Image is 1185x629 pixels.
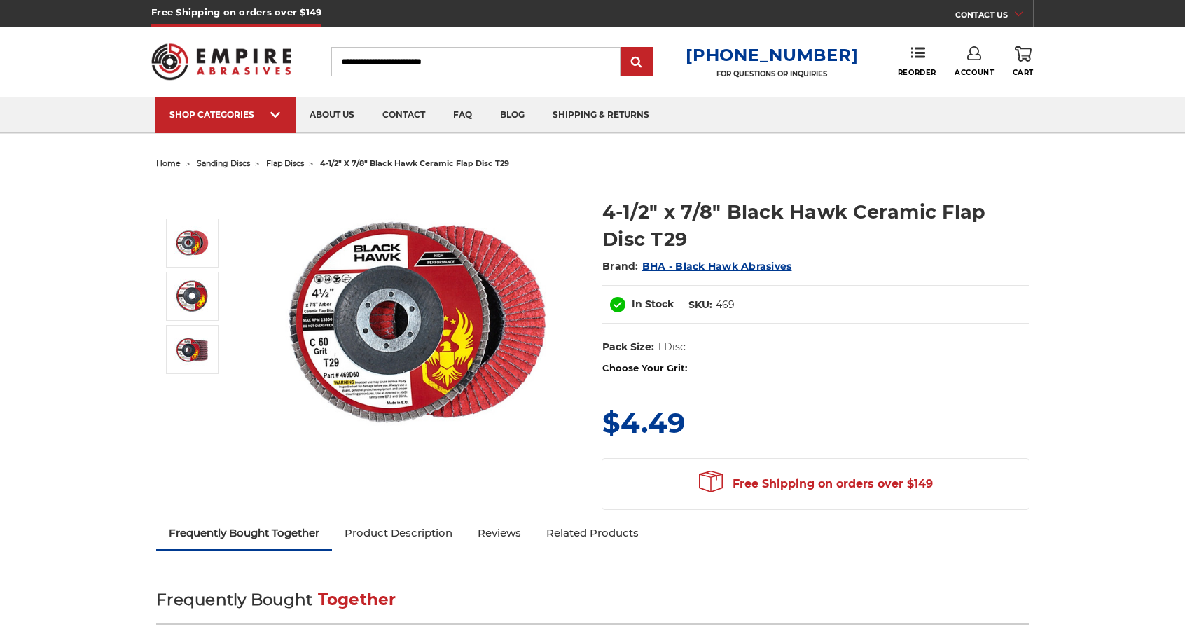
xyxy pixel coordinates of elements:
[174,279,209,314] img: 4-1/2" x 7/8" Black Hawk Ceramic Flap Disc T29
[296,97,368,133] a: about us
[1013,46,1034,77] a: Cart
[277,184,557,464] img: 4-1/2" x 7/8" Black Hawk Ceramic Flap Disc T29
[174,226,209,261] img: 4-1/2" x 7/8" Black Hawk Ceramic Flap Disc T29
[602,361,1029,375] label: Choose Your Grit:
[955,7,1033,27] a: CONTACT US
[688,298,712,312] dt: SKU:
[699,470,933,498] span: Free Shipping on orders over $149
[898,46,936,76] a: Reorder
[716,298,735,312] dd: 469
[197,158,250,168] a: sanding discs
[320,158,509,168] span: 4-1/2" x 7/8" black hawk ceramic flap disc t29
[156,590,312,609] span: Frequently Bought
[534,518,651,548] a: Related Products
[686,45,858,65] a: [PHONE_NUMBER]
[368,97,439,133] a: contact
[602,198,1029,253] h1: 4-1/2" x 7/8" Black Hawk Ceramic Flap Disc T29
[1013,68,1034,77] span: Cart
[266,158,304,168] a: flap discs
[898,68,936,77] span: Reorder
[602,340,654,354] dt: Pack Size:
[686,69,858,78] p: FOR QUESTIONS OR INQUIRIES
[623,48,651,76] input: Submit
[539,97,663,133] a: shipping & returns
[439,97,486,133] a: faq
[632,298,674,310] span: In Stock
[156,158,181,168] a: home
[658,340,686,354] dd: 1 Disc
[156,518,332,548] a: Frequently Bought Together
[955,68,994,77] span: Account
[151,34,291,89] img: Empire Abrasives
[169,109,282,120] div: SHOP CATEGORIES
[602,260,639,272] span: Brand:
[332,518,465,548] a: Product Description
[318,590,396,609] span: Together
[602,406,685,440] span: $4.49
[174,332,209,367] img: 4-1/2" x 7/8" Black Hawk Ceramic Flap Disc T29
[465,518,534,548] a: Reviews
[642,260,792,272] a: BHA - Black Hawk Abrasives
[486,97,539,133] a: blog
